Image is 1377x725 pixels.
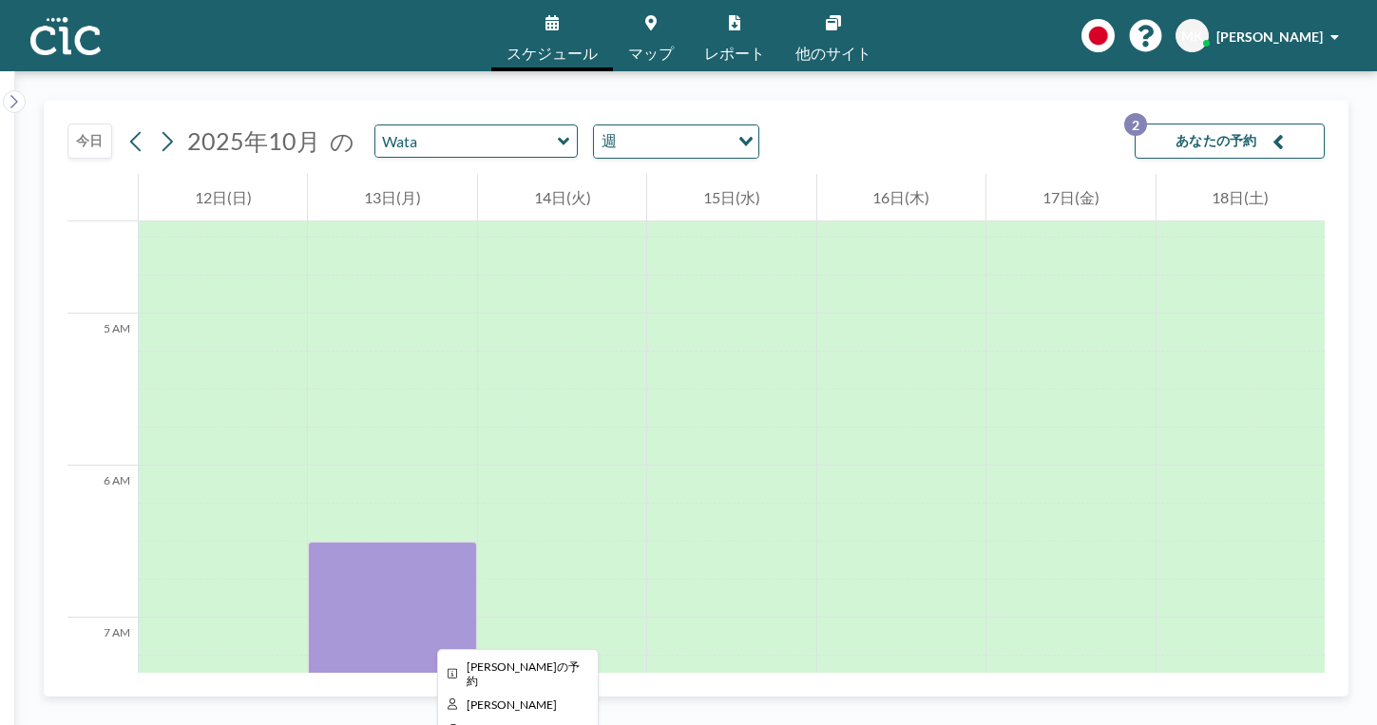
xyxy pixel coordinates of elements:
[467,659,580,688] span: Mayuko さんの予約
[507,46,598,61] span: スケジュール
[1157,174,1325,221] div: 18日(土)
[622,129,727,154] input: Search for option
[1135,124,1325,159] button: あなたの予約2
[1216,29,1323,45] span: [PERSON_NAME]
[467,697,557,712] span: Mayuko Kunitake
[67,162,138,314] div: 4 AM
[330,126,354,156] span: の
[67,314,138,466] div: 5 AM
[1124,113,1147,136] p: 2
[817,174,985,221] div: 16日(木)
[704,46,765,61] span: レポート
[598,129,621,154] span: 週
[647,174,815,221] div: 15日(水)
[308,174,476,221] div: 13日(月)
[795,46,871,61] span: 他のサイト
[478,174,646,221] div: 14日(火)
[986,174,1155,221] div: 17日(金)
[594,125,758,158] div: Search for option
[1181,28,1203,45] span: MK
[375,125,558,157] input: Wata
[139,174,307,221] div: 12日(日)
[67,124,112,159] button: 今日
[30,17,101,55] img: organization-logo
[187,126,320,155] span: 2025年10月
[67,466,138,618] div: 6 AM
[628,46,674,61] span: マップ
